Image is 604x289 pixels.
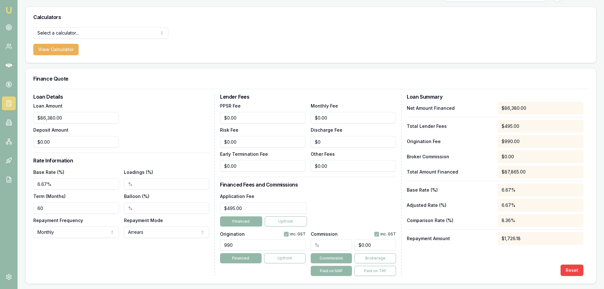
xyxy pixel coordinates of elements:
label: Risk Fee [220,127,238,133]
button: Brokerage [354,253,396,263]
p: Origination Fee [407,138,493,145]
div: 8.36% [498,214,584,227]
label: Other Fees [311,151,335,157]
div: 6.67% [498,199,584,212]
input: $ [220,112,306,123]
label: Application Fee [220,194,254,199]
label: Loan Amount [33,103,62,108]
label: Discharge Fee [311,127,342,133]
div: $0.00 [498,150,584,163]
label: Commission [311,232,338,236]
input: $ [33,112,119,123]
p: Net Amount Financed [407,105,493,111]
label: Early Termination Fee [220,151,268,157]
input: % [124,178,210,190]
button: Paid on TAF [354,266,396,276]
label: Base Rate (%) [33,169,64,175]
button: View Calculator [33,44,79,55]
button: Financed [220,216,262,227]
div: $87,865.00 [498,166,584,178]
p: Total Lender Fees [407,123,493,129]
label: Deposit Amount [33,127,68,133]
p: Broker Commission [407,154,493,160]
button: Reset [561,265,583,276]
input: $ [33,136,119,148]
input: $ [220,160,306,172]
input: $ [311,136,396,148]
button: Upfront [265,216,307,227]
div: $1,726.18 [498,232,584,245]
input: $ [311,160,396,172]
button: Financed [220,253,262,263]
button: Commission [311,253,352,263]
h3: Calculators [33,15,588,20]
label: Origination [220,232,245,236]
img: emu-icon-u.png [5,6,13,14]
p: Comparison Rate (%) [407,217,493,224]
input: $ [220,202,307,214]
p: Repayment Amount [407,235,493,242]
label: Loadings (%) [124,169,153,175]
button: Paid on NAF [311,266,352,276]
div: $495.00 [498,120,584,133]
input: % [33,178,119,190]
label: PPSR Fee [220,103,241,108]
div: inc. GST [374,232,396,237]
input: $ [220,136,306,148]
h3: Loan Summary [407,94,583,99]
p: Adjusted Rate (%) [407,202,493,208]
div: inc. GST [284,232,306,237]
label: Repayment Mode [124,218,163,223]
input: $ [311,112,396,123]
p: Total Amount Financed [407,169,493,175]
input: % [124,202,210,214]
label: Monthly Fee [311,103,338,108]
label: Balloon (%) [124,194,149,199]
label: Term (Months) [33,194,66,199]
div: 6.67% [498,184,584,196]
h3: Financed Fees and Commissions [220,182,396,187]
h3: Rate Information [33,158,209,163]
h3: Loan Details [33,94,209,99]
div: $990.00 [498,135,584,148]
div: $86,380.00 [498,102,584,115]
h3: Lender Fees [220,94,396,99]
h3: Finance Quote [33,76,588,81]
button: Upfront [264,253,306,263]
label: Repayment Frequency [33,218,83,223]
p: Base Rate (%) [407,187,493,193]
input: % [311,239,352,251]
